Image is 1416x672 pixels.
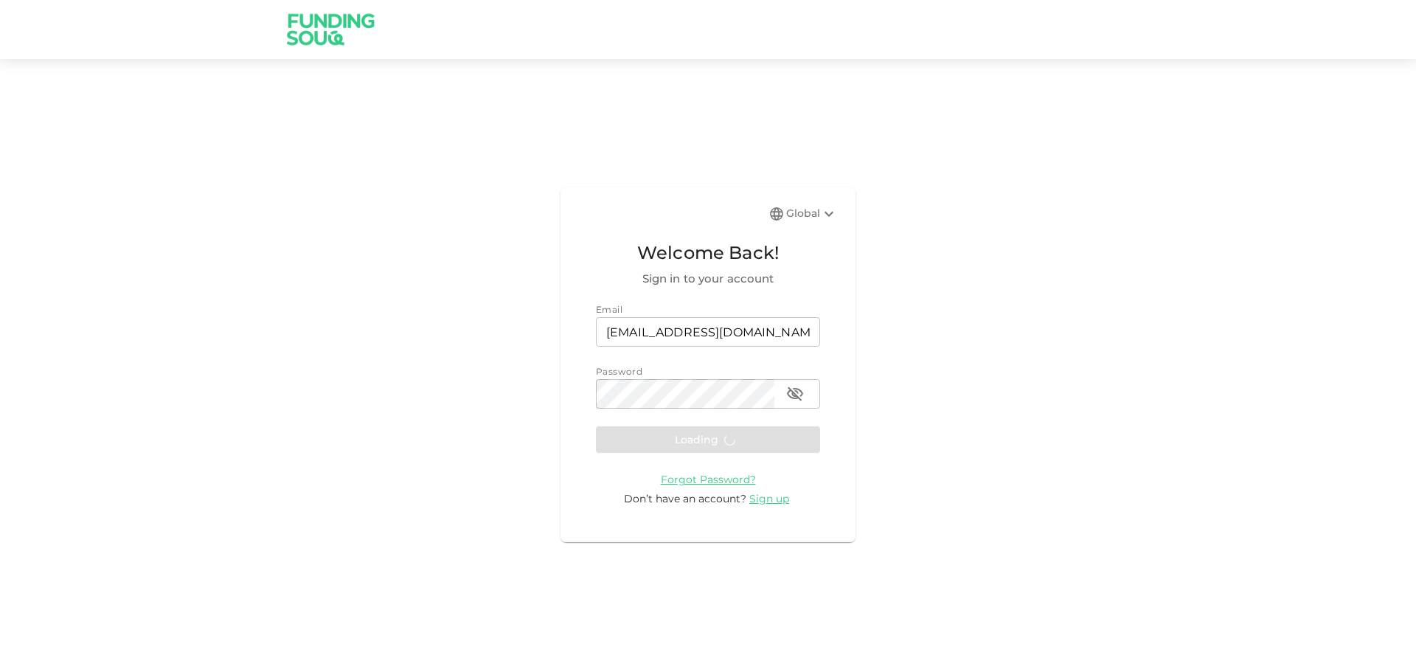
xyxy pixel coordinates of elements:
[661,473,756,486] span: Forgot Password?
[749,492,789,505] span: Sign up
[661,472,756,486] a: Forgot Password?
[596,270,820,288] span: Sign in to your account
[786,205,838,223] div: Global
[596,366,642,377] span: Password
[624,492,746,505] span: Don’t have an account?
[596,239,820,267] span: Welcome Back!
[596,304,622,315] span: Email
[596,379,774,409] input: password
[596,317,820,347] input: email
